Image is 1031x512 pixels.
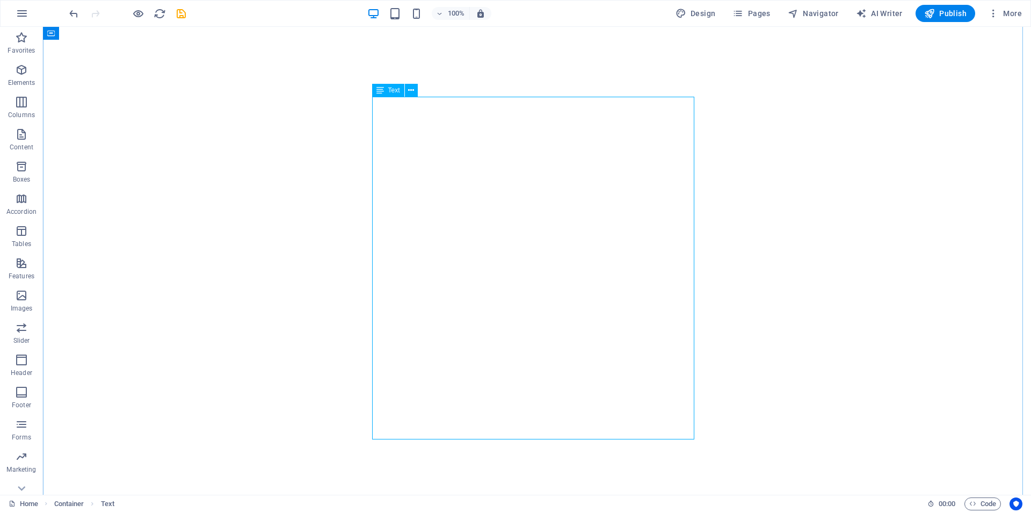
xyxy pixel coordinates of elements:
[476,9,485,18] i: On resize automatically adjust zoom level to fit chosen device.
[11,369,32,377] p: Header
[101,497,114,510] span: Click to select. Double-click to edit
[13,175,31,184] p: Boxes
[916,5,975,22] button: Publish
[9,272,34,280] p: Features
[6,465,36,474] p: Marketing
[852,5,907,22] button: AI Writer
[676,8,716,19] span: Design
[783,5,843,22] button: Navigator
[11,304,33,313] p: Images
[54,497,84,510] span: Container
[6,207,37,216] p: Accordion
[175,8,187,20] i: Save (Ctrl+S)
[946,500,948,508] span: :
[132,7,144,20] button: Click here to leave preview mode and continue editing
[12,240,31,248] p: Tables
[8,111,35,119] p: Columns
[67,7,80,20] button: undo
[788,8,839,19] span: Navigator
[939,497,955,510] span: 00 00
[8,46,35,55] p: Favorites
[984,5,1026,22] button: More
[13,336,30,345] p: Slider
[1010,497,1022,510] button: Usercentrics
[8,78,35,87] p: Elements
[448,7,465,20] h6: 100%
[924,8,967,19] span: Publish
[12,401,31,409] p: Footer
[12,433,31,442] p: Forms
[964,497,1001,510] button: Code
[969,497,996,510] span: Code
[728,5,774,22] button: Pages
[10,143,33,152] p: Content
[988,8,1022,19] span: More
[856,8,903,19] span: AI Writer
[388,87,400,93] span: Text
[175,7,187,20] button: save
[9,497,38,510] a: Click to cancel selection. Double-click to open Pages
[432,7,470,20] button: 100%
[54,497,114,510] nav: breadcrumb
[153,7,166,20] button: reload
[927,497,956,510] h6: Session time
[671,5,720,22] button: Design
[732,8,770,19] span: Pages
[68,8,80,20] i: Undo: Change text (Ctrl+Z)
